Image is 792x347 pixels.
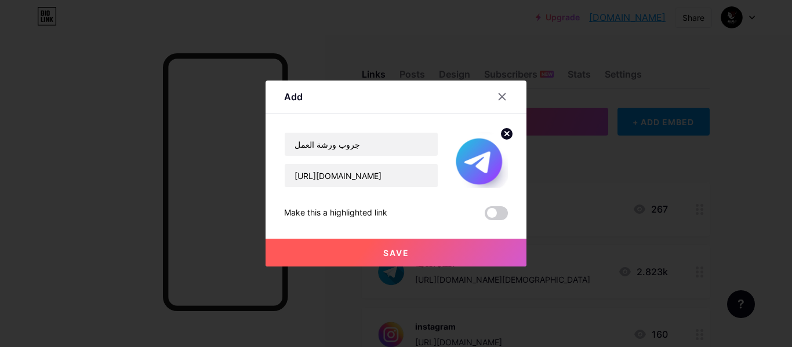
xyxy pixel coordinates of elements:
[266,239,526,266] button: Save
[285,133,438,156] input: Title
[284,206,387,220] div: Make this a highlighted link
[285,164,438,187] input: URL
[452,132,508,188] img: link_thumbnail
[284,90,303,104] div: Add
[383,248,409,258] span: Save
